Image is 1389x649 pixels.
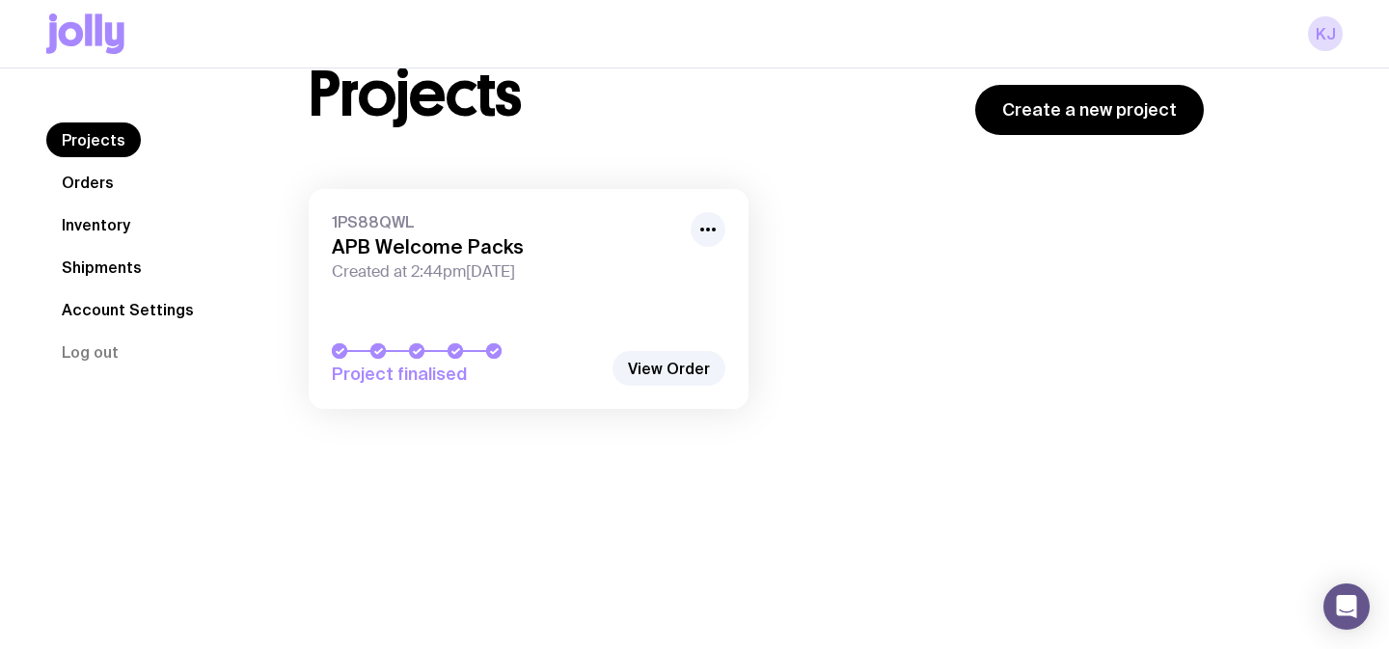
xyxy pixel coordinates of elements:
button: Log out [46,335,134,369]
a: Create a new project [975,85,1204,135]
a: KJ [1308,16,1343,51]
a: Inventory [46,207,146,242]
a: Shipments [46,250,157,284]
h1: Projects [309,64,522,125]
span: Created at 2:44pm[DATE] [332,262,679,282]
span: 1PS88QWL [332,212,679,231]
a: Projects [46,122,141,157]
a: 1PS88QWLAPB Welcome PacksCreated at 2:44pm[DATE]Project finalised [309,189,749,409]
h3: APB Welcome Packs [332,235,679,258]
div: Open Intercom Messenger [1323,583,1370,630]
a: Orders [46,165,129,200]
a: View Order [613,351,725,386]
span: Project finalised [332,363,602,386]
a: Account Settings [46,292,209,327]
